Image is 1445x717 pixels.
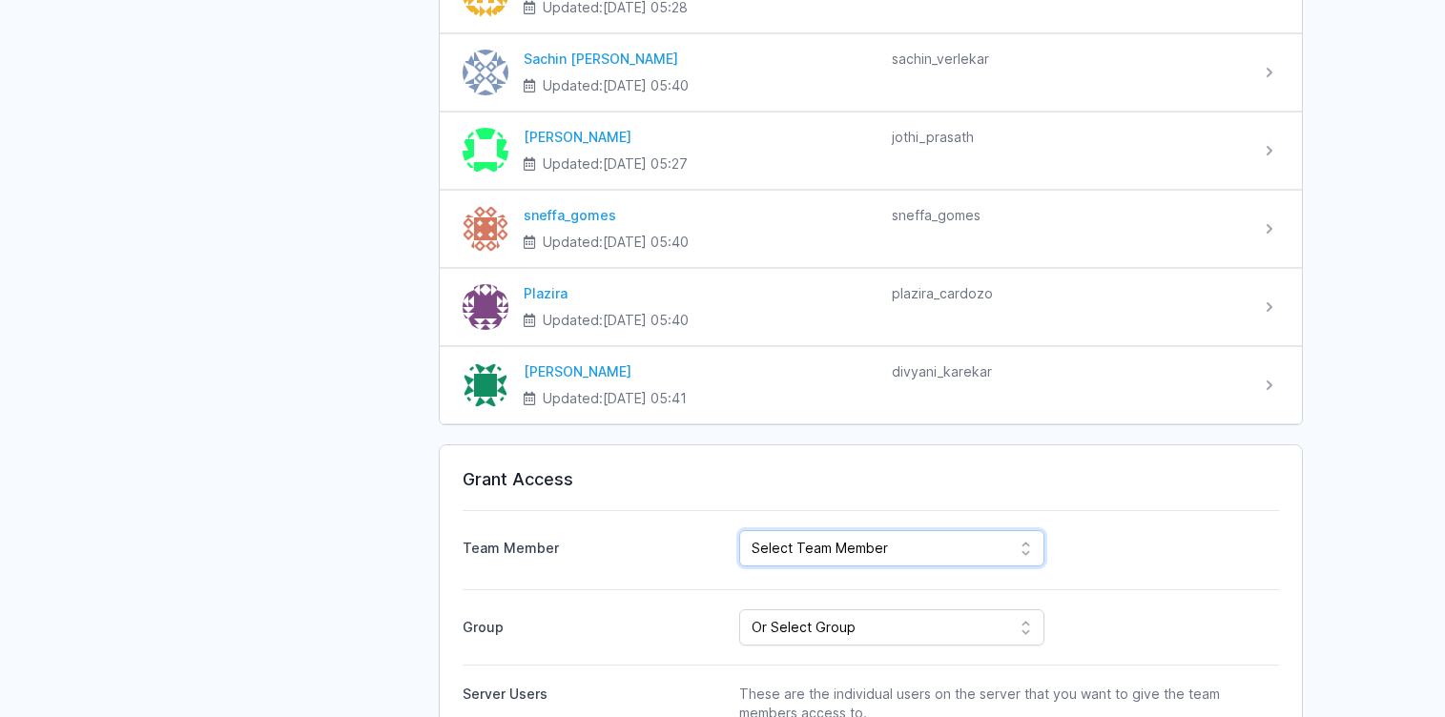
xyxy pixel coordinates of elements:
span: Updated: [543,389,687,408]
a: Plazira Plazira Updated:[DATE] 05:40 plazira_cardozo [440,269,1302,345]
a: Divyani Karekar [PERSON_NAME] Updated:[DATE] 05:41 divyani_karekar [440,347,1302,423]
time: [DATE] 05:41 [603,390,687,406]
div: [PERSON_NAME] [524,128,877,147]
time: [DATE] 05:27 [603,155,688,172]
a: Jothi Prasath [PERSON_NAME] Updated:[DATE] 05:27 jothi_prasath [440,113,1302,189]
img: Divyani Karekar [463,362,508,408]
span: Updated: [543,233,689,252]
img: sneffa_gomes [463,206,508,252]
div: Server Users [463,685,725,704]
div: sneffa_gomes [524,206,877,225]
img: Plazira [463,284,508,330]
time: [DATE] 05:40 [603,312,689,328]
div: plazira_cardozo [892,284,1245,303]
label: Group [463,610,725,645]
a: Sachin Deepak Verlekar Sachin [PERSON_NAME] Updated:[DATE] 05:40 sachin_verlekar [440,34,1302,111]
span: Updated: [543,311,689,330]
div: sachin_verlekar [892,50,1245,69]
span: Updated: [543,76,689,95]
label: Team Member [463,531,725,558]
time: [DATE] 05:40 [603,77,689,93]
div: [PERSON_NAME] [524,362,877,381]
div: Plazira [524,284,877,303]
a: sneffa_gomes sneffa_gomes Updated:[DATE] 05:40 sneffa_gomes [440,191,1302,267]
div: Sachin [PERSON_NAME] [524,50,877,69]
div: jothi_prasath [892,128,1245,147]
img: Jothi Prasath [463,128,508,174]
div: divyani_karekar [892,362,1245,381]
h3: Grant Access [463,468,1279,491]
div: sneffa_gomes [892,206,1245,225]
img: Sachin Deepak Verlekar [463,50,508,95]
time: [DATE] 05:40 [603,234,689,250]
span: Updated: [543,154,688,174]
